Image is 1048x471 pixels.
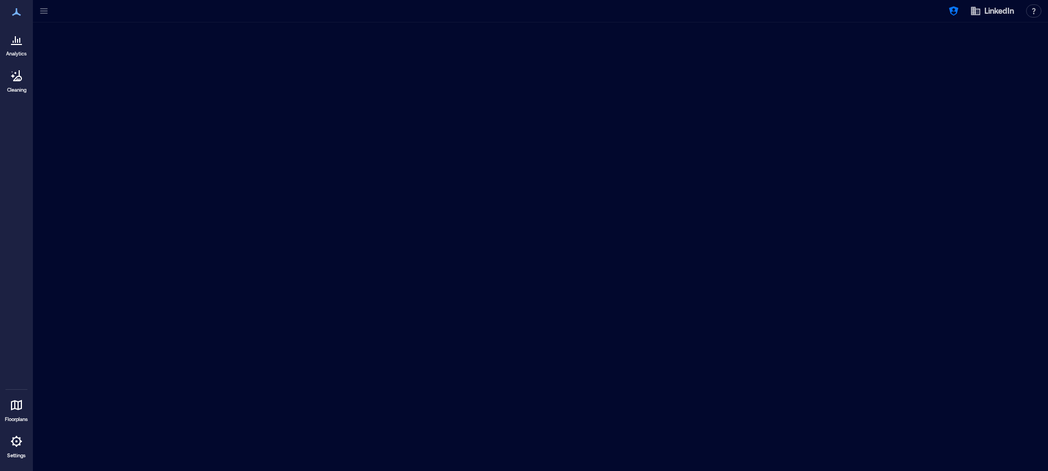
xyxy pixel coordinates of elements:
button: LinkedIn [967,2,1017,20]
p: Floorplans [5,416,28,423]
p: Settings [7,452,26,459]
p: Cleaning [7,87,26,93]
a: Cleaning [3,63,30,97]
p: Analytics [6,51,27,57]
a: Analytics [3,26,30,60]
a: Settings [3,428,30,462]
a: Floorplans [2,392,31,426]
span: LinkedIn [984,5,1014,16]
